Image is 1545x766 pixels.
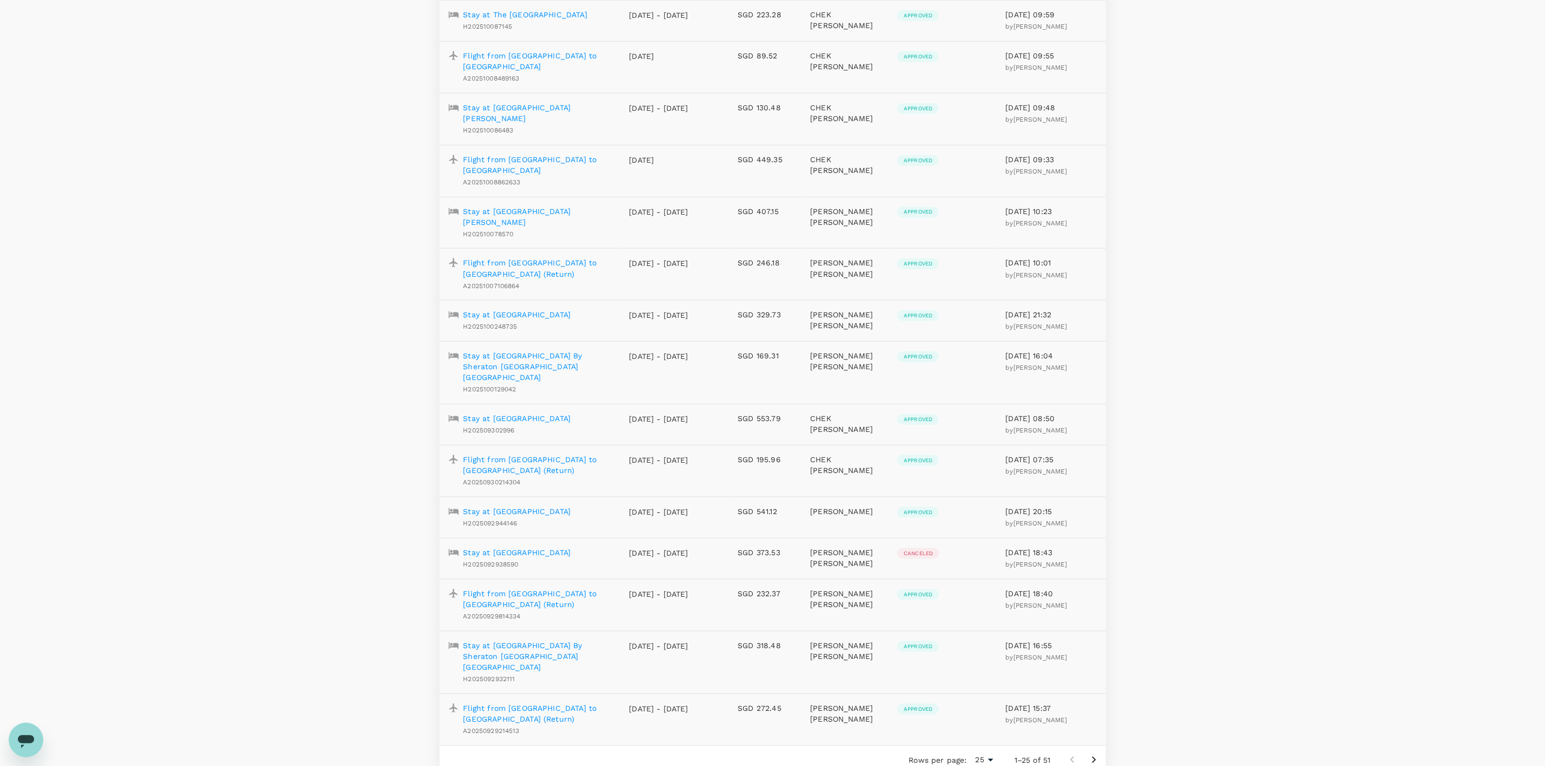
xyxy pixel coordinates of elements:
[463,323,518,330] span: H2025100248735
[1006,703,1097,714] p: [DATE] 15:37
[738,703,793,714] p: SGD 272.45
[1013,323,1067,330] span: [PERSON_NAME]
[810,547,880,569] p: [PERSON_NAME] [PERSON_NAME]
[1006,23,1067,30] span: by
[629,207,688,217] p: [DATE] - [DATE]
[1013,64,1067,71] span: [PERSON_NAME]
[897,591,939,598] span: Approved
[1006,50,1097,61] p: [DATE] 09:55
[897,157,939,164] span: Approved
[1014,755,1051,765] p: 1–25 of 51
[463,9,587,20] p: Stay at The [GEOGRAPHIC_DATA]
[463,385,516,393] span: H2025100129042
[897,208,939,216] span: Approved
[1006,547,1097,558] p: [DATE] 18:43
[1006,9,1097,20] p: [DATE] 09:59
[1013,602,1067,609] span: [PERSON_NAME]
[1013,219,1067,227] span: [PERSON_NAME]
[1013,23,1067,30] span: [PERSON_NAME]
[810,50,880,72] p: CHEK [PERSON_NAME]
[810,154,880,176] p: CHEK [PERSON_NAME]
[810,640,880,662] p: [PERSON_NAME] [PERSON_NAME]
[1006,350,1097,361] p: [DATE] 16:04
[1006,413,1097,424] p: [DATE] 08:50
[463,154,612,176] p: Flight from [GEOGRAPHIC_DATA] to [GEOGRAPHIC_DATA]
[463,206,612,228] a: Stay at [GEOGRAPHIC_DATA] [PERSON_NAME]
[463,588,612,610] a: Flight from [GEOGRAPHIC_DATA] to [GEOGRAPHIC_DATA] (Return)
[810,257,880,279] p: [PERSON_NAME] [PERSON_NAME]
[629,51,688,62] p: [DATE]
[463,126,514,134] span: H202510086483
[897,260,939,268] span: Approved
[1013,271,1067,279] span: [PERSON_NAME]
[463,309,571,320] p: Stay at [GEOGRAPHIC_DATA]
[463,257,612,279] a: Flight from [GEOGRAPHIC_DATA] to [GEOGRAPHIC_DATA] (Return)
[463,612,521,620] span: A20250929814334
[629,414,688,424] p: [DATE] - [DATE]
[1006,323,1067,330] span: by
[738,309,793,320] p: SGD 329.73
[1006,206,1097,217] p: [DATE] 10:23
[1006,309,1097,320] p: [DATE] 21:32
[810,703,880,724] p: [PERSON_NAME] [PERSON_NAME]
[1013,168,1067,175] span: [PERSON_NAME]
[463,23,513,30] span: H202510087145
[738,506,793,517] p: SGD 541.12
[1006,654,1067,661] span: by
[738,588,793,599] p: SGD 232.37
[897,457,939,464] span: Approved
[1006,364,1067,371] span: by
[738,640,793,651] p: SGD 318.48
[1006,506,1097,517] p: [DATE] 20:15
[1006,468,1067,475] span: by
[897,509,939,516] span: Approved
[1006,257,1097,268] p: [DATE] 10:01
[738,154,793,165] p: SGD 449.35
[1006,116,1067,123] span: by
[897,53,939,61] span: Approved
[463,350,612,383] p: Stay at [GEOGRAPHIC_DATA] By Sheraton [GEOGRAPHIC_DATA] [GEOGRAPHIC_DATA]
[463,640,612,672] a: Stay at [GEOGRAPHIC_DATA] By Sheraton [GEOGRAPHIC_DATA] [GEOGRAPHIC_DATA]
[629,703,688,714] p: [DATE] - [DATE]
[897,353,939,361] span: Approved
[629,103,688,114] p: [DATE] - [DATE]
[897,105,939,112] span: Approved
[463,675,515,683] span: H2025092932111
[1006,602,1067,609] span: by
[1006,588,1097,599] p: [DATE] 18:40
[463,547,571,558] a: Stay at [GEOGRAPHIC_DATA]
[738,413,793,424] p: SGD 553.79
[810,454,880,476] p: CHEK [PERSON_NAME]
[463,427,515,434] span: H202509302996
[738,206,793,217] p: SGD 407.15
[738,50,793,61] p: SGD 89.52
[810,350,880,372] p: [PERSON_NAME] [PERSON_NAME]
[1006,102,1097,113] p: [DATE] 09:48
[1006,168,1067,175] span: by
[1006,271,1067,279] span: by
[1006,427,1067,434] span: by
[463,102,612,124] a: Stay at [GEOGRAPHIC_DATA] [PERSON_NAME]
[810,588,880,610] p: [PERSON_NAME] [PERSON_NAME]
[1013,561,1067,568] span: [PERSON_NAME]
[629,589,688,600] p: [DATE] - [DATE]
[897,705,939,713] span: Approved
[463,282,520,290] span: A20251007106864
[810,206,880,228] p: [PERSON_NAME] [PERSON_NAME]
[1013,427,1067,434] span: [PERSON_NAME]
[463,506,571,517] p: Stay at [GEOGRAPHIC_DATA]
[810,506,880,517] p: [PERSON_NAME]
[1006,716,1067,724] span: by
[629,548,688,558] p: [DATE] - [DATE]
[738,257,793,268] p: SGD 246.18
[897,416,939,423] span: Approved
[463,230,514,238] span: H202510078570
[1013,654,1067,661] span: [PERSON_NAME]
[629,455,688,465] p: [DATE] - [DATE]
[629,507,688,517] p: [DATE] - [DATE]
